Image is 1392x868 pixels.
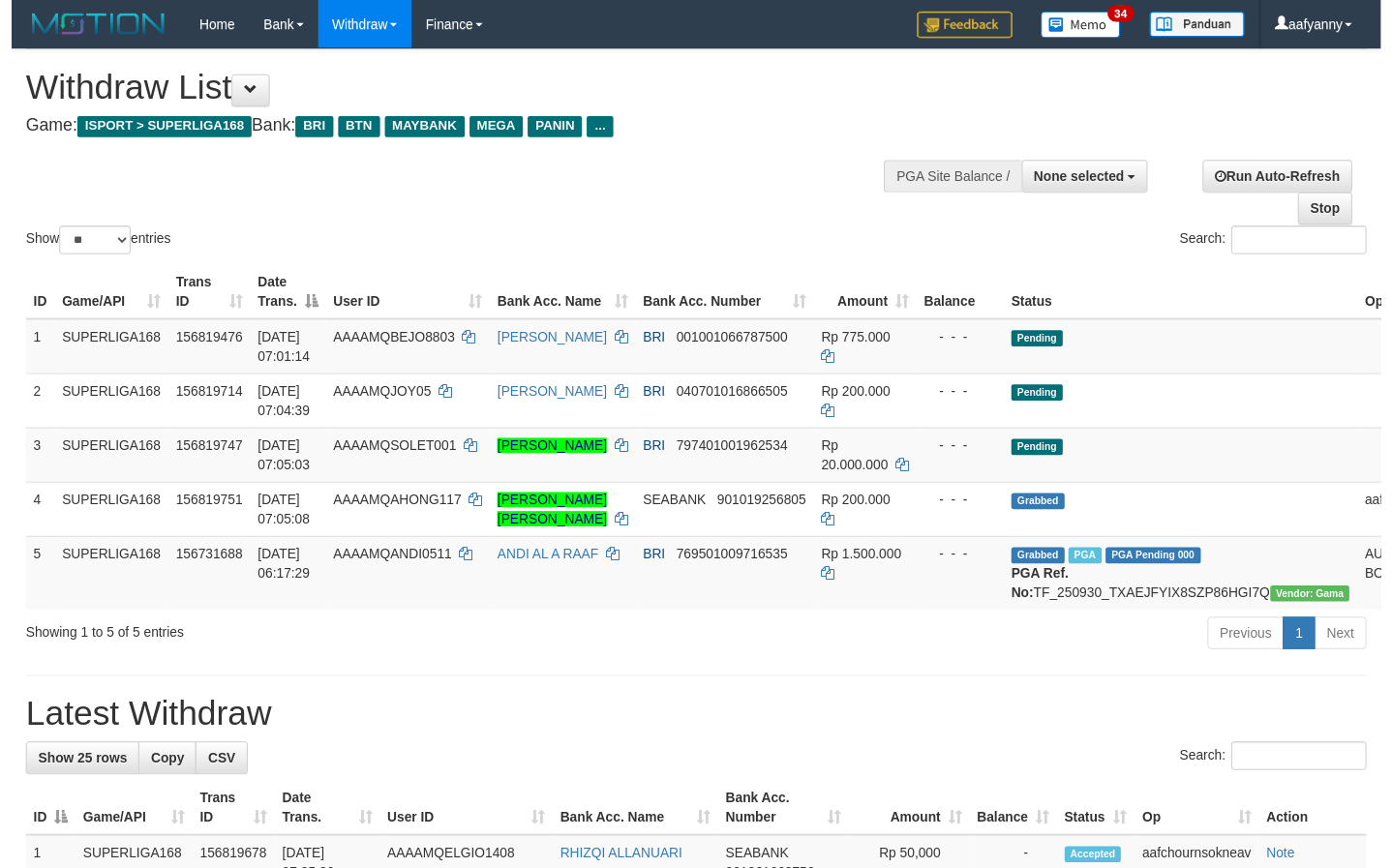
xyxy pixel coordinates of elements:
th: Status [1009,269,1368,324]
h1: Latest Withdraw [15,706,1377,745]
th: ID: activate to sort column descending [15,793,65,849]
th: Trans ID: activate to sort column ascending [184,793,268,849]
span: [DATE] 07:05:03 [251,445,304,480]
span: Copy 769501009716535 to clipboard [676,555,789,571]
td: SUPERLIGA168 [44,545,160,619]
td: 5 [15,545,44,619]
span: Pending [1016,446,1069,463]
a: Run Auto-Refresh [1211,163,1363,195]
a: Show 25 rows [15,754,130,787]
span: Copy 001001066787500 to clipboard [676,335,789,350]
span: Copy 040701016866505 to clipboard [676,390,789,405]
th: Balance: activate to sort column ascending [974,793,1063,849]
th: Amount: activate to sort column ascending [851,793,974,849]
span: Rp 200.000 [823,390,893,405]
th: Action [1268,793,1377,849]
a: Next [1324,627,1377,660]
span: Grabbed [1016,556,1071,573]
span: None selected [1040,171,1132,187]
span: [DATE] 07:01:14 [251,335,304,370]
span: MEGA [466,118,521,139]
div: - - - [927,443,1001,463]
td: TF_250930_TXAEJFYIX8SZP86HGI7Q [1009,545,1368,619]
th: Balance [920,269,1009,324]
td: 1 [15,324,44,380]
input: Search: [1240,229,1377,258]
td: 3 [15,434,44,490]
th: Bank Acc. Number: activate to sort column ascending [718,793,851,849]
span: Rp 200.000 [823,500,893,516]
img: Button%20Memo.svg [1046,12,1128,39]
a: 1 [1292,627,1325,660]
span: Show 25 rows [27,763,117,778]
span: Rp 1.500.000 [823,555,904,571]
th: Bank Acc. Name: activate to sort column ascending [550,793,718,849]
span: ... [585,118,611,139]
td: SUPERLIGA168 [44,324,160,380]
input: Search: [1240,754,1377,783]
span: 34 [1114,5,1140,22]
a: CSV [187,754,240,787]
span: [DATE] 07:05:08 [251,500,304,535]
th: ID [15,269,44,324]
span: PANIN [525,118,580,139]
span: BRI [642,335,664,350]
a: Stop [1308,195,1363,228]
td: SUPERLIGA168 [44,490,160,545]
span: 156819747 [167,445,235,461]
a: [PERSON_NAME] [494,335,605,350]
span: Copy 797401001962534 to clipboard [676,445,789,461]
div: - - - [927,388,1001,407]
h1: Withdraw List [15,70,909,108]
label: Search: [1188,754,1377,783]
span: 156819751 [167,500,235,516]
span: Pending [1016,336,1069,352]
span: PGA Pending [1112,556,1209,573]
a: [PERSON_NAME] [PERSON_NAME] [494,500,605,535]
span: MAYBANK [379,118,461,139]
img: MOTION_logo.png [15,10,162,39]
div: - - - [927,498,1001,518]
label: Search: [1188,229,1377,258]
span: AAAAMQSOLET001 [327,445,452,461]
td: SUPERLIGA168 [44,379,160,434]
th: Bank Acc. Number: activate to sort column ascending [634,269,815,324]
span: AAAAMQANDI0511 [327,555,448,571]
span: Pending [1016,391,1069,407]
td: SUPERLIGA168 [44,434,160,490]
h4: Game: Bank: [15,118,909,137]
th: Amount: activate to sort column ascending [815,269,920,324]
th: Bank Acc. Name: activate to sort column ascending [486,269,634,324]
img: Feedback.jpg [921,12,1017,39]
th: Op: activate to sort column ascending [1141,793,1267,849]
span: Copy [141,763,175,778]
th: Game/API: activate to sort column ascending [65,793,184,849]
span: Rp 775.000 [823,335,893,350]
span: 156819476 [167,335,235,350]
img: panduan.png [1157,12,1254,38]
th: Trans ID: activate to sort column ascending [160,269,243,324]
th: Game/API: activate to sort column ascending [44,269,160,324]
th: Date Trans.: activate to sort column descending [243,269,319,324]
span: 156731688 [167,555,235,571]
div: - - - [927,554,1001,573]
b: PGA Ref. No: [1016,575,1074,610]
td: 2 [15,379,44,434]
div: Showing 1 to 5 of 5 entries [15,625,565,652]
button: None selected [1027,163,1156,195]
span: BRI [642,555,664,571]
span: BRI [642,445,664,461]
span: AAAAMQBEJO8803 [327,335,451,350]
span: ISPORT > SUPERLIGA168 [67,118,244,139]
label: Show entries [15,229,162,258]
span: Marked by aafromsomean [1074,556,1108,573]
select: Showentries [48,229,121,258]
span: SEABANK [642,500,706,516]
td: 4 [15,490,44,545]
th: Date Trans.: activate to sort column ascending [267,793,374,849]
span: [DATE] 06:17:29 [251,555,304,590]
span: AAAAMQAHONG117 [327,500,458,516]
a: Copy [129,754,188,787]
th: Status: activate to sort column ascending [1063,793,1142,849]
a: [PERSON_NAME] [494,445,605,461]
